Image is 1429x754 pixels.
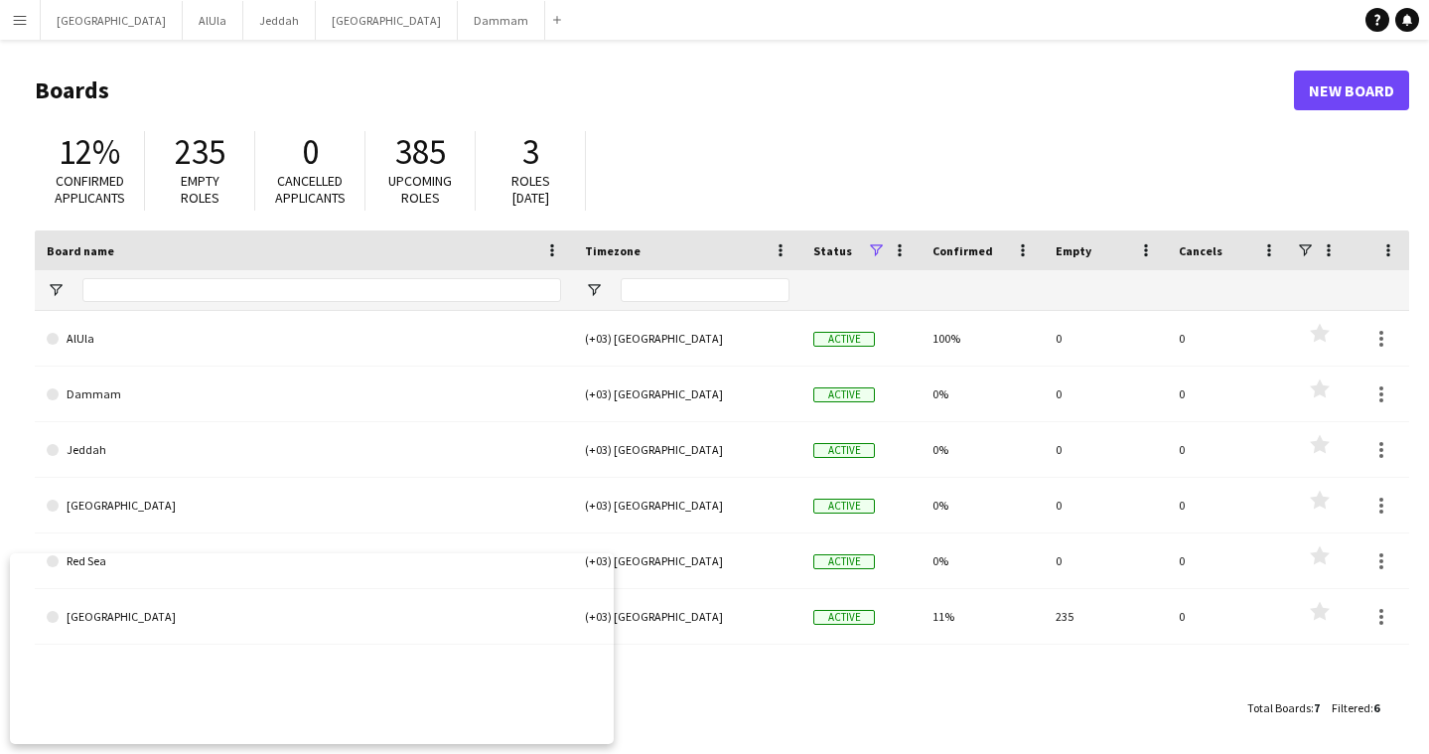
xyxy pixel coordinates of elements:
[388,172,452,207] span: Upcoming roles
[1167,422,1290,477] div: 0
[813,554,875,569] span: Active
[921,478,1044,532] div: 0%
[1044,478,1167,532] div: 0
[395,130,446,174] span: 385
[813,387,875,402] span: Active
[585,281,603,299] button: Open Filter Menu
[35,75,1294,105] h1: Boards
[181,172,219,207] span: Empty roles
[932,243,993,258] span: Confirmed
[47,281,65,299] button: Open Filter Menu
[47,311,561,367] a: AlUla
[1044,311,1167,366] div: 0
[1294,71,1409,110] a: New Board
[1314,700,1320,715] span: 7
[1044,589,1167,644] div: 235
[175,130,225,174] span: 235
[511,172,550,207] span: Roles [DATE]
[302,130,319,174] span: 0
[813,610,875,625] span: Active
[1044,367,1167,421] div: 0
[1332,688,1379,727] div: :
[573,367,801,421] div: (+03) [GEOGRAPHIC_DATA]
[47,422,561,478] a: Jeddah
[1167,311,1290,366] div: 0
[621,278,789,302] input: Timezone Filter Input
[1167,478,1290,532] div: 0
[1332,700,1370,715] span: Filtered
[10,553,614,744] iframe: Popup CTA
[1247,700,1311,715] span: Total Boards
[55,172,125,207] span: Confirmed applicants
[921,533,1044,588] div: 0%
[921,367,1044,421] div: 0%
[813,499,875,514] span: Active
[1179,243,1222,258] span: Cancels
[1167,367,1290,421] div: 0
[59,130,120,174] span: 12%
[921,422,1044,477] div: 0%
[47,533,561,589] a: Red Sea
[1044,422,1167,477] div: 0
[1056,243,1091,258] span: Empty
[573,478,801,532] div: (+03) [GEOGRAPHIC_DATA]
[1373,700,1379,715] span: 6
[1044,533,1167,588] div: 0
[522,130,539,174] span: 3
[47,367,561,422] a: Dammam
[813,332,875,347] span: Active
[813,443,875,458] span: Active
[47,243,114,258] span: Board name
[458,1,545,40] button: Dammam
[573,533,801,588] div: (+03) [GEOGRAPHIC_DATA]
[243,1,316,40] button: Jeddah
[1167,589,1290,644] div: 0
[82,278,561,302] input: Board name Filter Input
[813,243,852,258] span: Status
[573,422,801,477] div: (+03) [GEOGRAPHIC_DATA]
[1167,533,1290,588] div: 0
[1247,688,1320,727] div: :
[47,478,561,533] a: [GEOGRAPHIC_DATA]
[921,589,1044,644] div: 11%
[275,172,346,207] span: Cancelled applicants
[573,589,801,644] div: (+03) [GEOGRAPHIC_DATA]
[41,1,183,40] button: [GEOGRAPHIC_DATA]
[573,311,801,366] div: (+03) [GEOGRAPHIC_DATA]
[585,243,641,258] span: Timezone
[921,311,1044,366] div: 100%
[183,1,243,40] button: AlUla
[316,1,458,40] button: [GEOGRAPHIC_DATA]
